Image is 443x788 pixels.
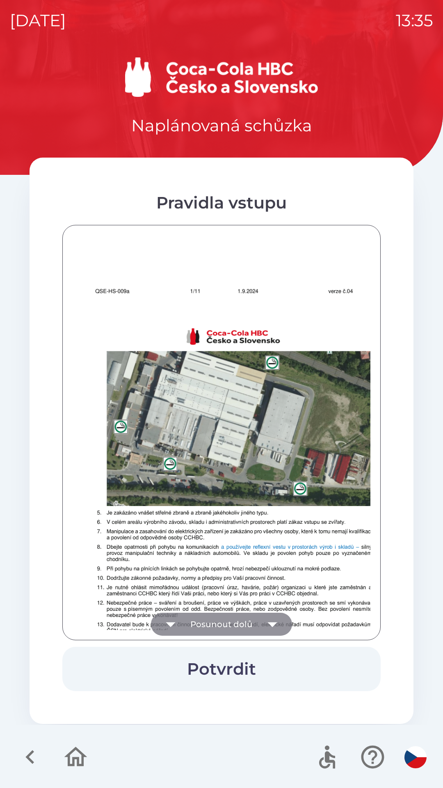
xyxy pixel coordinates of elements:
[10,8,66,33] p: [DATE]
[404,746,427,768] img: cs flag
[151,613,292,636] button: Posunout dolů
[131,113,312,138] p: Naplánovaná schůzka
[62,647,381,691] button: Potvrdit
[73,314,391,764] img: VGglmRcuQ4JDeG8FRTn2z89J9hbt9UD20+fv+0zBkYP+EYEcIxD+ESX5shAQAkJACAgBISAEhIAQyCEERCDkkIGW2xQCQkAIC...
[396,8,433,33] p: 13:35
[30,57,413,97] img: Logo
[62,190,381,215] div: Pravidla vstupu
